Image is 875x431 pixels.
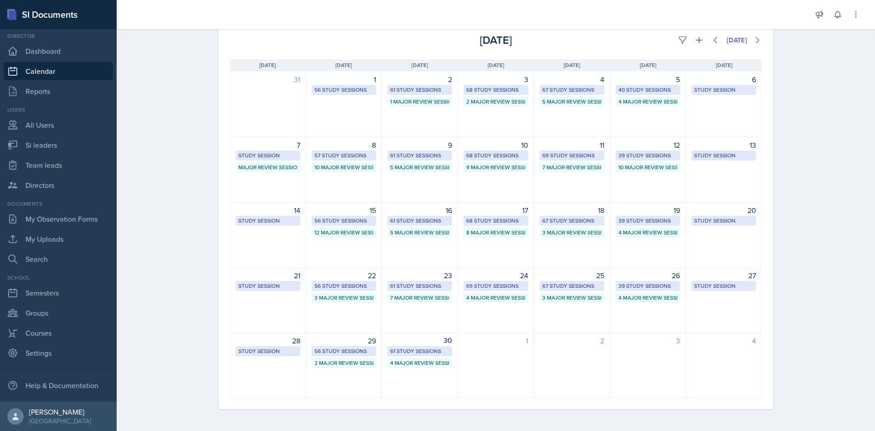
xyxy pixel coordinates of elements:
[542,151,602,160] div: 69 Study Sessions
[616,74,680,85] div: 5
[466,98,525,106] div: 2 Major Review Sessions
[4,250,113,268] a: Search
[4,324,113,342] a: Courses
[236,270,300,281] div: 21
[542,294,602,302] div: 3 Major Review Sessions
[694,282,753,290] div: Study Session
[314,163,374,171] div: 10 Major Review Sessions
[314,282,374,290] div: 56 Study Sessions
[390,98,449,106] div: 1 Major Review Session
[314,359,374,367] div: 2 Major Review Sessions
[616,205,680,216] div: 19
[390,228,449,237] div: 5 Major Review Sessions
[542,86,602,94] div: 67 Study Sessions
[238,217,298,225] div: Study Session
[4,210,113,228] a: My Observation Forms
[238,151,298,160] div: Study Session
[4,82,113,100] a: Reports
[540,335,604,346] div: 2
[4,32,113,40] div: Director
[466,294,525,302] div: 4 Major Review Sessions
[616,270,680,281] div: 26
[238,163,298,171] div: Major Review Session
[314,86,374,94] div: 56 Study Sessions
[721,32,753,48] button: [DATE]
[694,86,753,94] div: Study Session
[466,163,525,171] div: 9 Major Review Sessions
[314,294,374,302] div: 3 Major Review Sessions
[259,61,276,69] span: [DATE]
[618,151,678,160] div: 39 Study Sessions
[540,270,604,281] div: 25
[618,217,678,225] div: 39 Study Sessions
[618,98,678,106] div: 4 Major Review Sessions
[488,61,504,69] span: [DATE]
[616,335,680,346] div: 3
[616,140,680,151] div: 12
[691,205,756,216] div: 20
[4,116,113,134] a: All Users
[463,335,528,346] div: 1
[618,228,678,237] div: 4 Major Review Sessions
[387,205,452,216] div: 16
[691,74,756,85] div: 6
[466,86,525,94] div: 68 Study Sessions
[4,176,113,194] a: Directors
[4,344,113,362] a: Settings
[542,163,602,171] div: 7 Major Review Sessions
[694,151,753,160] div: Study Session
[236,335,300,346] div: 28
[314,347,374,355] div: 56 Study Sessions
[4,274,113,282] div: School
[618,86,678,94] div: 40 Study Sessions
[691,335,756,346] div: 4
[236,74,300,85] div: 31
[387,74,452,85] div: 2
[463,140,528,151] div: 10
[312,335,376,346] div: 29
[640,61,656,69] span: [DATE]
[4,42,113,60] a: Dashboard
[312,205,376,216] div: 15
[716,61,732,69] span: [DATE]
[540,205,604,216] div: 18
[694,217,753,225] div: Study Session
[4,284,113,302] a: Semesters
[542,228,602,237] div: 3 Major Review Sessions
[390,163,449,171] div: 5 Major Review Sessions
[463,74,528,85] div: 3
[618,282,678,290] div: 39 Study Sessions
[542,98,602,106] div: 5 Major Review Sessions
[238,282,298,290] div: Study Session
[4,62,113,80] a: Calendar
[4,230,113,248] a: My Uploads
[4,106,113,114] div: Users
[412,61,428,69] span: [DATE]
[390,294,449,302] div: 7 Major Review Sessions
[466,228,525,237] div: 8 Major Review Sessions
[314,217,374,225] div: 56 Study Sessions
[463,205,528,216] div: 17
[727,36,747,44] div: [DATE]
[618,294,678,302] div: 4 Major Review Sessions
[542,282,602,290] div: 67 Study Sessions
[4,156,113,174] a: Team leads
[691,270,756,281] div: 27
[540,140,604,151] div: 11
[312,74,376,85] div: 1
[387,270,452,281] div: 23
[466,217,525,225] div: 68 Study Sessions
[335,61,352,69] span: [DATE]
[312,270,376,281] div: 22
[390,359,449,367] div: 4 Major Review Sessions
[540,74,604,85] div: 4
[4,304,113,322] a: Groups
[312,140,376,151] div: 8
[466,282,525,290] div: 69 Study Sessions
[390,347,449,355] div: 61 Study Sessions
[314,151,374,160] div: 57 Study Sessions
[691,140,756,151] div: 13
[4,136,113,154] a: Si leaders
[390,86,449,94] div: 61 Study Sessions
[4,376,113,395] div: Help & Documentation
